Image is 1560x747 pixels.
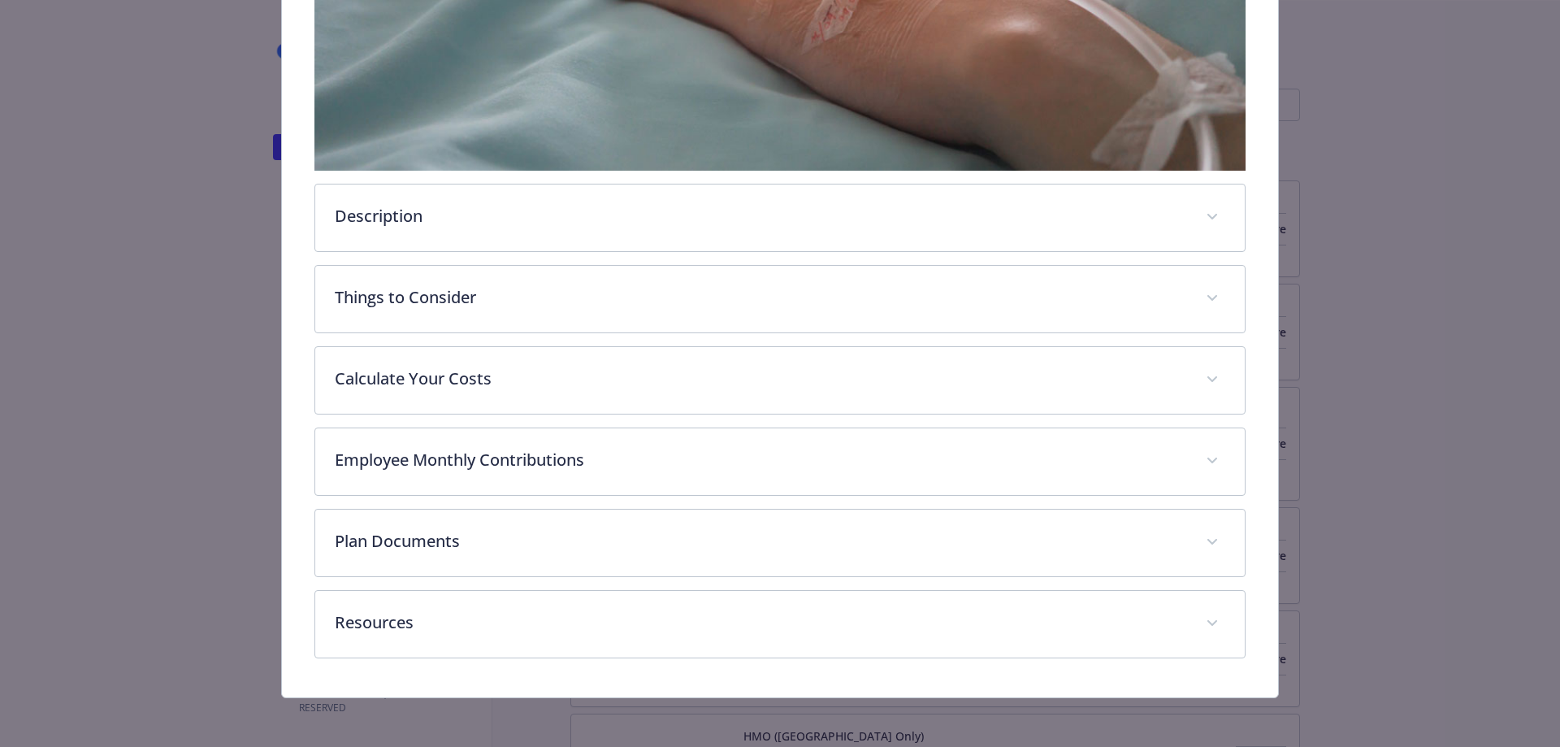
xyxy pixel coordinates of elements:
[315,266,1246,332] div: Things to Consider
[335,367,1187,391] p: Calculate Your Costs
[335,285,1187,310] p: Things to Consider
[315,510,1246,576] div: Plan Documents
[315,428,1246,495] div: Employee Monthly Contributions
[315,185,1246,251] div: Description
[315,347,1246,414] div: Calculate Your Costs
[315,591,1246,658] div: Resources
[335,448,1187,472] p: Employee Monthly Contributions
[335,204,1187,228] p: Description
[335,610,1187,635] p: Resources
[335,529,1187,554] p: Plan Documents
